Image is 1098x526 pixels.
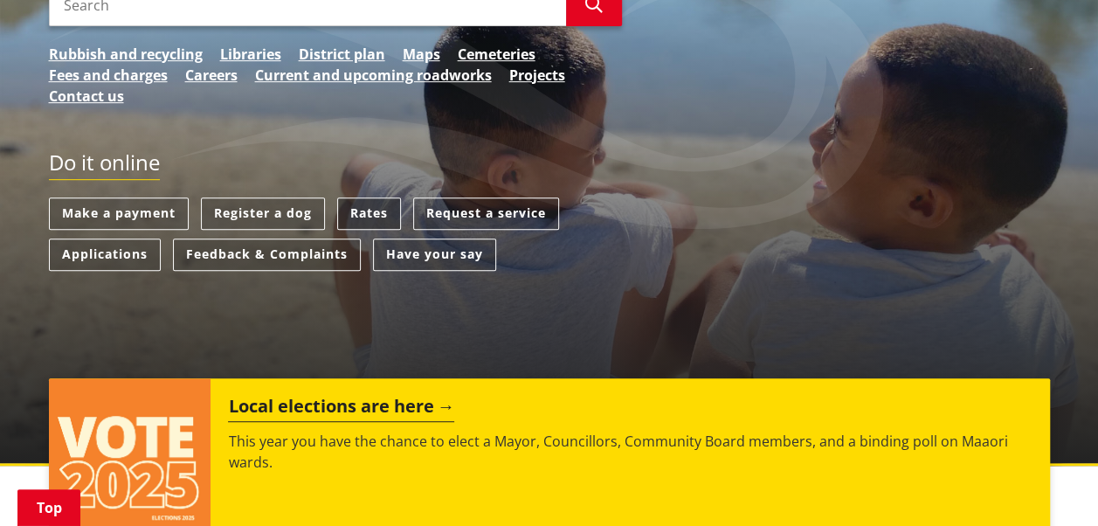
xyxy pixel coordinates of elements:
a: Maps [403,44,440,65]
a: Cemeteries [458,44,535,65]
a: Have your say [373,239,496,271]
a: Fees and charges [49,65,168,86]
a: Current and upcoming roadworks [255,65,492,86]
a: Projects [509,65,565,86]
a: Libraries [220,44,281,65]
a: Rates [337,197,401,230]
a: Request a service [413,197,559,230]
a: Rubbish and recycling [49,44,203,65]
a: District plan [299,44,385,65]
p: This year you have the chance to elect a Mayor, Councillors, Community Board members, and a bindi... [228,431,1032,473]
a: Register a dog [201,197,325,230]
a: Careers [185,65,238,86]
h2: Do it online [49,150,160,181]
a: Make a payment [49,197,189,230]
h2: Local elections are here [228,396,454,422]
a: Feedback & Complaints [173,239,361,271]
a: Top [17,489,80,526]
iframe: Messenger Launcher [1018,453,1081,516]
a: Applications [49,239,161,271]
a: Contact us [49,86,124,107]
